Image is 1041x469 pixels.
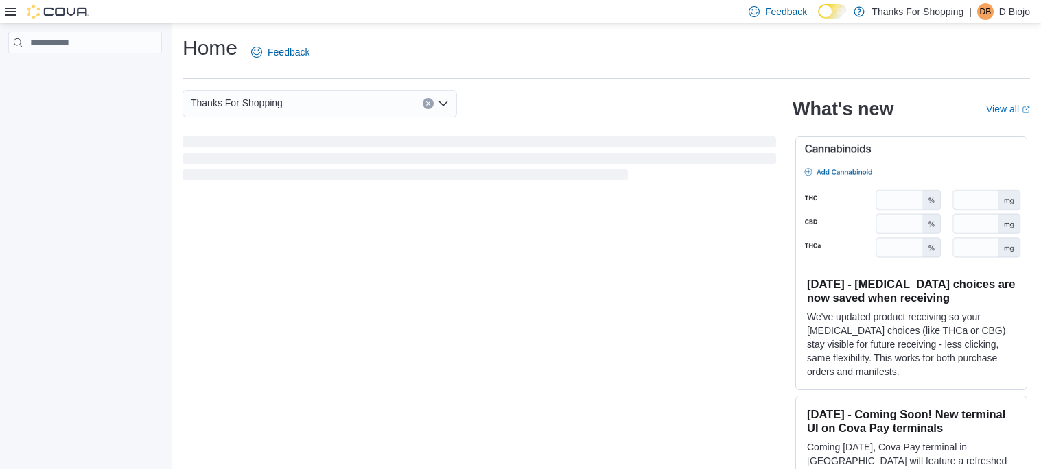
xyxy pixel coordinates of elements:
[793,98,893,120] h2: What's new
[27,5,89,19] img: Cova
[980,3,992,20] span: DB
[1022,106,1030,114] svg: External link
[183,34,237,62] h1: Home
[268,45,309,59] span: Feedback
[423,98,434,109] button: Clear input
[438,98,449,109] button: Open list of options
[191,95,283,111] span: Thanks For Shopping
[977,3,994,20] div: D Biojo
[986,104,1030,115] a: View allExternal link
[969,3,972,20] p: |
[183,139,776,183] span: Loading
[246,38,315,66] a: Feedback
[807,277,1016,304] h3: [DATE] - [MEDICAL_DATA] choices are now saved when receiving
[8,56,162,89] nav: Complex example
[818,4,847,19] input: Dark Mode
[807,407,1016,435] h3: [DATE] - Coming Soon! New terminal UI on Cova Pay terminals
[807,310,1016,378] p: We've updated product receiving so your [MEDICAL_DATA] choices (like THCa or CBG) stay visible fo...
[999,3,1030,20] p: D Biojo
[872,3,963,20] p: Thanks For Shopping
[765,5,807,19] span: Feedback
